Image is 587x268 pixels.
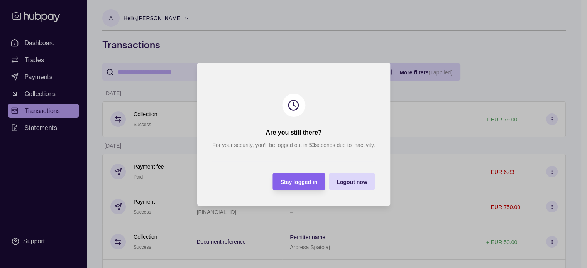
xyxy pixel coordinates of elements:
button: Stay logged in [272,173,325,190]
span: Logout now [337,179,367,185]
strong: 53 [309,142,315,148]
button: Logout now [329,173,375,190]
h2: Are you still there? [266,128,321,137]
span: Stay logged in [280,179,317,185]
p: For your security, you’ll be logged out in seconds due to inactivity. [212,141,375,149]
